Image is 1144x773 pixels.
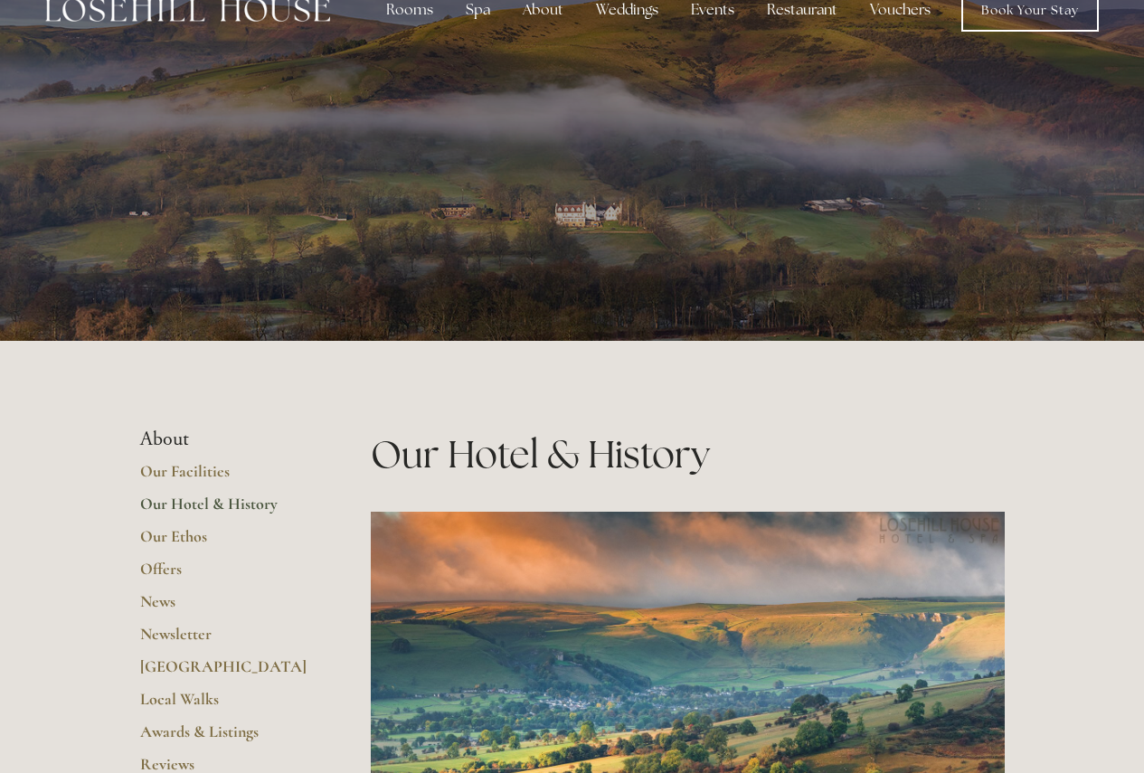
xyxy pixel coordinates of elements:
[140,721,313,754] a: Awards & Listings
[140,494,313,526] a: Our Hotel & History
[140,689,313,721] a: Local Walks
[140,656,313,689] a: [GEOGRAPHIC_DATA]
[140,591,313,624] a: News
[140,461,313,494] a: Our Facilities
[140,526,313,559] a: Our Ethos
[140,559,313,591] a: Offers
[140,624,313,656] a: Newsletter
[371,428,1005,481] h1: Our Hotel & History
[140,428,313,451] li: About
